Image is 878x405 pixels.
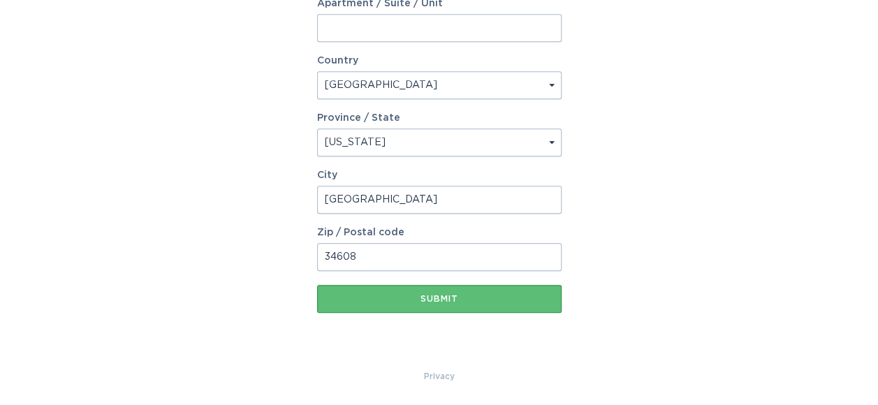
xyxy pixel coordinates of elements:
label: Province / State [317,113,400,123]
label: Country [317,56,358,66]
button: Submit [317,285,562,313]
label: Zip / Postal code [317,228,562,237]
div: Submit [324,295,555,303]
a: Privacy Policy & Terms of Use [424,369,455,384]
label: City [317,170,562,180]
